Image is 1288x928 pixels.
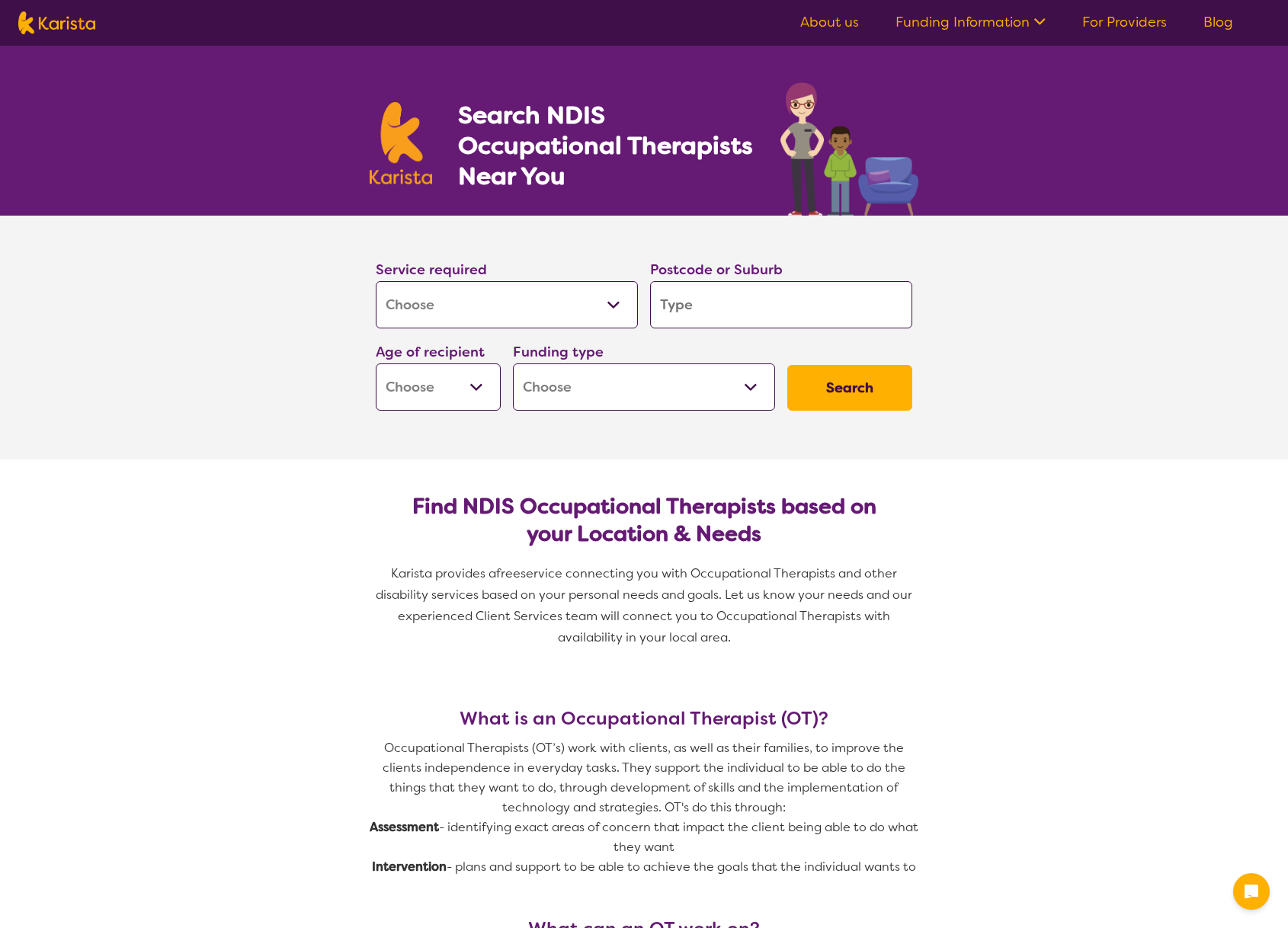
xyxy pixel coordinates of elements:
[650,281,912,328] input: Type
[370,102,432,184] img: Karista logo
[1082,13,1167,31] a: For Providers
[370,857,918,877] p: - plans and support to be able to achieve the goals that the individual wants to
[370,818,918,857] p: - identifying exact areas of concern that impact the client being able to do what they want
[391,565,496,581] span: Karista provides a
[458,100,755,191] h1: Search NDIS Occupational Therapists Near You
[370,819,439,835] strong: Assessment
[376,343,485,361] label: Age of recipient
[376,565,915,645] span: service connecting you with Occupational Therapists and other disability services based on your p...
[800,13,859,31] a: About us
[896,13,1046,31] a: Funding Information
[370,738,918,818] p: Occupational Therapists (OT’s) work with clients, as well as their families, to improve the clien...
[1203,13,1233,31] a: Blog
[650,261,783,279] label: Postcode or Suburb
[388,493,900,548] h2: Find NDIS Occupational Therapists based on your Location & Needs
[372,859,447,875] strong: Intervention
[780,82,918,216] img: occupational-therapy
[496,565,521,581] span: free
[787,365,912,411] button: Search
[376,261,487,279] label: Service required
[513,343,604,361] label: Funding type
[370,708,918,729] h3: What is an Occupational Therapist (OT)?
[18,11,95,34] img: Karista logo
